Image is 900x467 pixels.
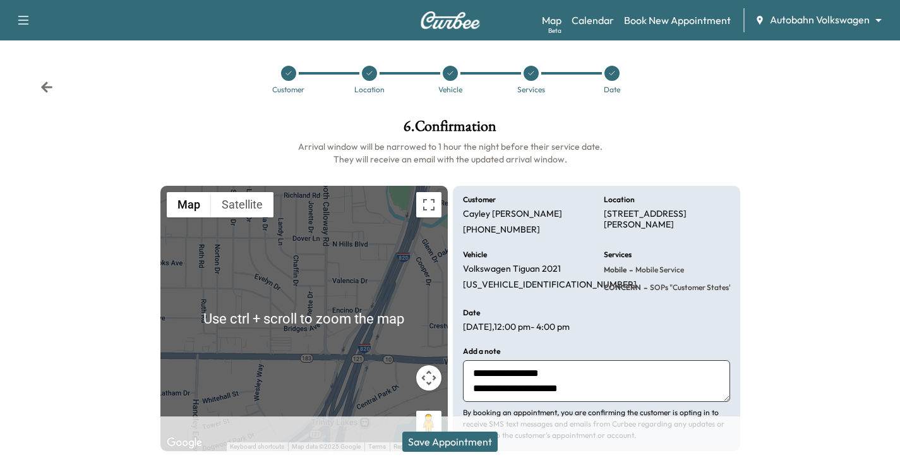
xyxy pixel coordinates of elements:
span: Autobahn Volkswagen [770,13,870,27]
p: [PHONE_NUMBER] [463,224,540,236]
button: Toggle fullscreen view [416,192,441,217]
p: [STREET_ADDRESS][PERSON_NAME] [604,209,730,231]
div: Beta [548,26,561,35]
h6: Vehicle [463,251,487,258]
span: CONCERN [604,282,641,293]
a: MapBeta [542,13,561,28]
h6: Date [463,309,480,317]
span: - [641,281,647,294]
span: SOPs "Customer states" [647,282,732,293]
a: Book New Appointment [624,13,731,28]
div: Services [517,86,545,94]
div: Customer [272,86,304,94]
button: Save Appointment [402,432,498,452]
h1: 6 . Confirmation [160,119,740,140]
h6: Location [604,196,635,203]
p: Volkswagen Tiguan 2021 [463,264,561,275]
button: Map camera controls [416,365,441,391]
button: Show satellite imagery [211,192,273,217]
p: [US_VEHICLE_IDENTIFICATION_NUMBER] [463,279,637,291]
span: Mobile [604,265,627,275]
img: Curbee Logo [420,11,481,29]
span: - [627,264,633,276]
a: Calendar [572,13,614,28]
p: By booking an appointment, you are confirming the customer is opting in to receive SMS text messa... [463,407,730,441]
p: [DATE] , 12:00 pm - 4:00 pm [463,322,570,333]
div: Location [354,86,385,94]
button: Drag Pegman onto the map to open Street View [416,411,441,436]
span: Mobile Service [633,265,684,275]
div: Back [40,81,53,94]
h6: Add a note [463,348,500,355]
div: Date [604,86,620,94]
h6: Services [604,251,632,258]
p: Cayley [PERSON_NAME] [463,209,562,220]
h6: Arrival window will be narrowed to 1 hour the night before their service date. They will receive ... [160,140,740,166]
div: Vehicle [438,86,462,94]
h6: Customer [463,196,496,203]
button: Show street map [167,192,211,217]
